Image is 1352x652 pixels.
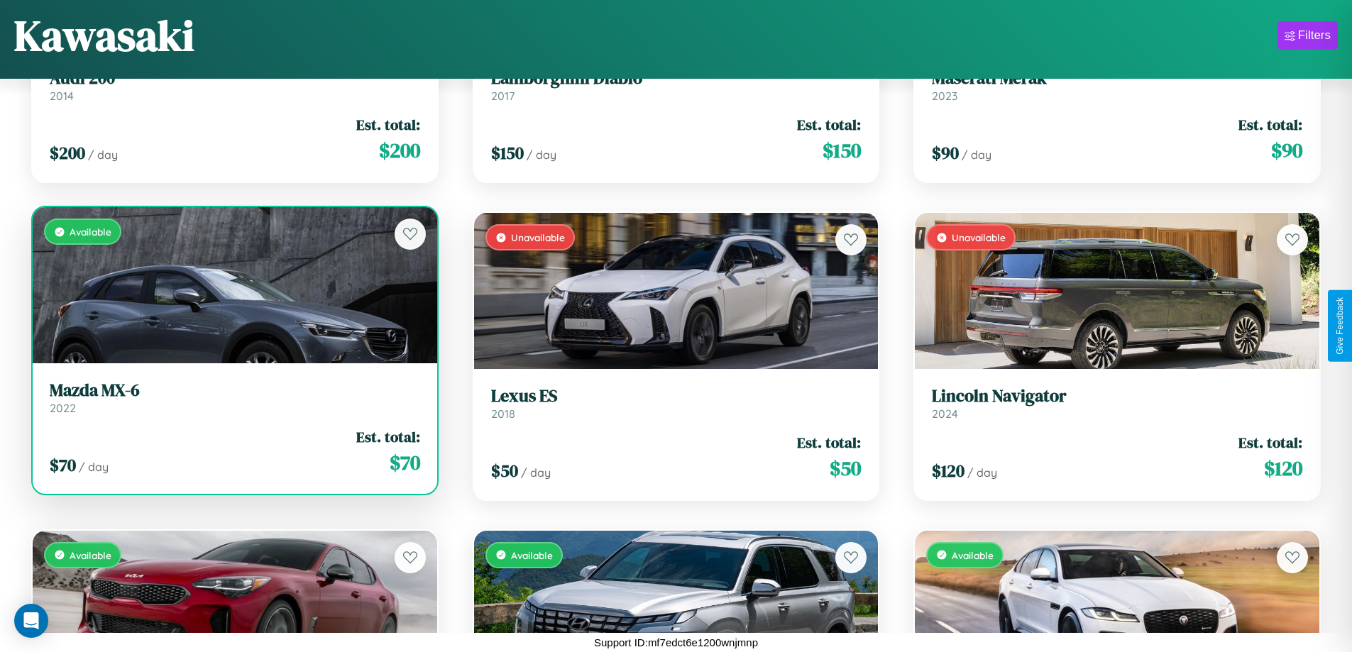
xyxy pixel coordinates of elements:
span: / day [967,465,997,480]
h3: Mazda MX-6 [50,380,420,401]
a: Lincoln Navigator2024 [932,386,1302,421]
span: 2014 [50,89,74,103]
span: Available [511,549,553,561]
span: Est. total: [356,426,420,447]
span: $ 90 [1271,136,1302,165]
button: Filters [1277,21,1338,50]
span: 2017 [491,89,515,103]
a: Maserati Merak2023 [932,68,1302,103]
div: Give Feedback [1335,297,1345,355]
span: Available [952,549,994,561]
span: Est. total: [797,114,861,135]
h3: Audi 200 [50,68,420,89]
span: Est. total: [1238,114,1302,135]
span: / day [521,465,551,480]
span: / day [88,148,118,162]
span: $ 90 [932,141,959,165]
span: Unavailable [511,231,565,243]
span: $ 120 [1264,454,1302,482]
span: 2018 [491,407,515,421]
a: Mazda MX-62022 [50,380,420,415]
h3: Maserati Merak [932,68,1302,89]
span: $ 150 [823,136,861,165]
span: $ 50 [830,454,861,482]
h3: Lincoln Navigator [932,386,1302,407]
span: $ 120 [932,459,964,482]
h3: Lexus ES [491,386,862,407]
span: 2024 [932,407,958,421]
span: 2022 [50,401,76,415]
p: Support ID: mf7edct6e1200wnjmnp [594,633,758,652]
span: $ 70 [50,453,76,477]
span: $ 150 [491,141,524,165]
span: / day [527,148,556,162]
span: $ 200 [379,136,420,165]
div: Filters [1298,28,1331,43]
a: Audi 2002014 [50,68,420,103]
span: Available [70,549,111,561]
span: $ 70 [390,448,420,477]
span: / day [962,148,991,162]
span: Unavailable [952,231,1006,243]
div: Open Intercom Messenger [14,604,48,638]
span: Est. total: [1238,432,1302,453]
span: 2023 [932,89,957,103]
span: Available [70,226,111,238]
span: / day [79,460,109,474]
span: $ 200 [50,141,85,165]
h3: Lamborghini Diablo [491,68,862,89]
h1: Kawasaki [14,6,194,65]
span: Est. total: [356,114,420,135]
a: Lexus ES2018 [491,386,862,421]
span: $ 50 [491,459,518,482]
a: Lamborghini Diablo2017 [491,68,862,103]
span: Est. total: [797,432,861,453]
